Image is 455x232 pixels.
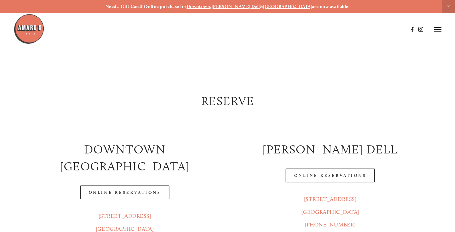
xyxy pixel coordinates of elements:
[99,213,151,219] a: [STREET_ADDRESS]
[305,221,356,228] a: [PHONE_NUMBER]
[304,196,357,202] a: [STREET_ADDRESS]
[233,141,428,158] h2: [PERSON_NAME] DELL
[187,4,210,9] a: Downtown
[27,93,428,110] h2: — Reserve —
[260,4,263,9] strong: &
[312,4,350,9] strong: are now available.
[80,185,169,199] a: Online Reservations
[105,4,187,9] strong: Need a Gift Card? Online purchase for
[27,141,222,175] h2: Downtown [GEOGRAPHIC_DATA]
[263,4,312,9] a: [GEOGRAPHIC_DATA]
[301,209,359,215] a: [GEOGRAPHIC_DATA]
[212,4,260,9] a: [PERSON_NAME] Dell
[210,4,211,9] strong: ,
[14,14,44,44] img: Amaro's Table
[286,169,375,182] a: Online Reservations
